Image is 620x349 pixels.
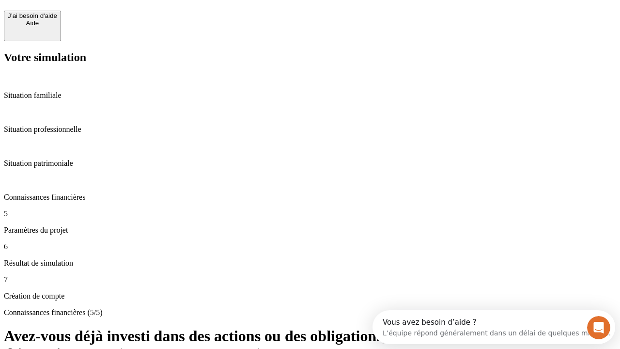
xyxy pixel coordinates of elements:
[4,308,616,317] p: Connaissances financières (5/5)
[4,242,616,251] p: 6
[10,16,238,26] div: L’équipe répond généralement dans un délai de quelques minutes.
[4,11,61,41] button: J’ai besoin d'aideAide
[4,275,616,284] p: 7
[4,292,616,301] p: Création de compte
[587,316,610,339] iframe: Intercom live chat
[4,259,616,268] p: Résultat de simulation
[372,310,615,344] iframe: Intercom live chat discovery launcher
[4,4,267,31] div: Ouvrir le Messenger Intercom
[8,12,57,19] div: J’ai besoin d'aide
[4,193,616,202] p: Connaissances financières
[8,19,57,27] div: Aide
[4,159,616,168] p: Situation patrimoniale
[4,125,616,134] p: Situation professionnelle
[4,209,616,218] p: 5
[4,51,616,64] h2: Votre simulation
[10,8,238,16] div: Vous avez besoin d’aide ?
[4,91,616,100] p: Situation familiale
[4,226,616,235] p: Paramètres du projet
